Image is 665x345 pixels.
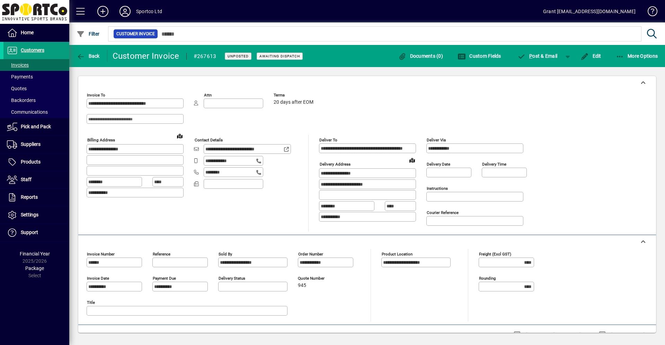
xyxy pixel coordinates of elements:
a: Knowledge Base [642,1,656,24]
a: Pick and Pack [3,118,69,136]
span: Payments [7,74,33,80]
mat-label: Title [87,300,95,305]
mat-label: Invoice number [87,252,115,257]
mat-label: Invoice date [87,276,109,281]
span: Home [21,30,34,35]
a: View on map [407,155,418,166]
mat-label: Payment due [153,276,176,281]
span: ost & Email [517,53,558,59]
mat-label: Sold by [219,252,232,257]
mat-label: Courier Reference [427,210,459,215]
span: Invoices [7,62,29,68]
button: Post & Email [514,50,561,62]
mat-label: Rounding [479,276,496,281]
mat-label: Delivery time [482,162,506,167]
button: Custom Fields [456,50,503,62]
span: Customers [21,47,44,53]
button: Filter [75,28,101,40]
span: Suppliers [21,141,41,147]
span: Edit [580,53,601,59]
a: Home [3,24,69,41]
mat-label: Instructions [427,186,448,191]
span: Custom Fields [458,53,501,59]
span: Back [77,53,100,59]
a: Invoices [3,59,69,71]
span: P [529,53,532,59]
a: Suppliers [3,136,69,153]
span: Communications [7,109,48,115]
span: 945 [298,283,306,288]
button: Edit [579,50,603,62]
a: Backorders [3,94,69,106]
mat-label: Delivery date [427,162,450,167]
label: Show Cost/Profit [607,331,647,338]
mat-label: Invoice To [87,93,105,97]
span: Quote number [298,276,339,281]
span: Awaiting Dispatch [259,54,300,58]
button: Documents (0) [396,50,445,62]
mat-label: Deliver via [427,138,446,142]
button: Profile [114,5,136,18]
app-page-header-button: Back [69,50,107,62]
div: Sportco Ltd [136,6,162,17]
span: Support [21,230,38,235]
span: 20 days after EOM [274,100,313,105]
div: Customer Invoice [113,50,179,62]
button: More Options [614,50,660,62]
a: Settings [3,206,69,224]
span: More Options [616,53,658,59]
mat-label: Product location [382,252,413,257]
label: Show Line Volumes/Weights [522,331,587,338]
mat-label: Freight (excl GST) [479,252,511,257]
a: View on map [174,130,185,141]
span: Financial Year [20,251,50,257]
span: Settings [21,212,38,217]
a: Communications [3,106,69,118]
a: Products [3,153,69,171]
a: Payments [3,71,69,83]
mat-label: Deliver To [319,138,337,142]
a: Reports [3,189,69,206]
span: Quotes [7,86,27,91]
div: #267613 [194,51,216,62]
span: Filter [77,31,100,37]
span: Terms [274,93,315,97]
a: Support [3,224,69,241]
button: Back [75,50,101,62]
a: Quotes [3,83,69,94]
span: Documents (0) [398,53,443,59]
mat-label: Attn [204,93,212,97]
button: Add [92,5,114,18]
mat-label: Delivery status [219,276,245,281]
span: Customer Invoice [116,30,155,37]
span: Package [25,265,44,271]
a: Staff [3,171,69,188]
mat-label: Reference [153,252,170,257]
mat-label: Order number [298,252,323,257]
span: Unposted [228,54,249,58]
span: Pick and Pack [21,124,51,129]
span: Products [21,159,41,165]
div: Grant [EMAIL_ADDRESS][DOMAIN_NAME] [543,6,636,17]
span: Staff [21,177,32,182]
span: Reports [21,194,38,200]
span: Backorders [7,97,36,103]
